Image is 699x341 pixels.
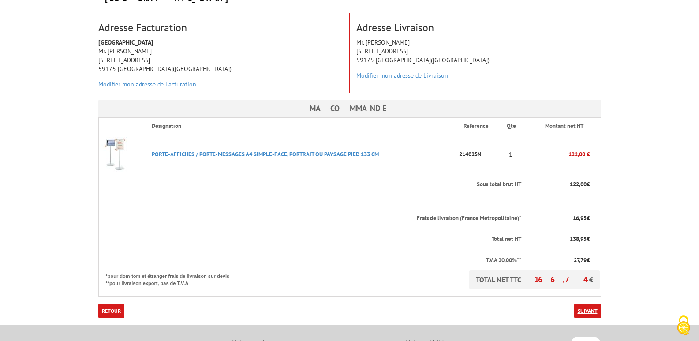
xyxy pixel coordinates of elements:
p: *pour dom-tom et étranger frais de livraison sur devis **pour livraison export, pas de T.V.A [106,270,238,287]
th: Référence [456,118,500,135]
h3: Adresse Facturation [98,22,343,34]
th: Qté [500,118,522,135]
img: PORTE-AFFICHES / PORTE-MESSAGES A4 SIMPLE-FACE, PORTRAIT OU PAYSAGE PIED 133 CM [99,137,134,172]
th: Frais de livraison (France Metropolitaine)* [98,208,522,229]
div: Mr. [PERSON_NAME] [STREET_ADDRESS] 59175 [GEOGRAPHIC_DATA]([GEOGRAPHIC_DATA]) [350,38,608,84]
a: Modifier mon adresse de Livraison [356,71,448,79]
p: € [529,180,590,189]
span: 122,00 [570,180,587,188]
p: Montant net HT [529,122,600,131]
p: 122,00 € [522,146,590,162]
span: 138,95 [570,235,587,243]
img: Cookies (fenêtre modale) [673,315,695,337]
p: T.V.A 20,00%** [106,256,521,265]
p: € [529,256,590,265]
th: Sous total brut HT [98,174,522,195]
p: € [529,235,590,244]
a: Modifier mon adresse de Facturation [98,80,196,88]
span: 16,95 [573,214,587,222]
button: Cookies (fenêtre modale) [668,311,699,341]
h3: Ma commande [98,100,601,117]
a: Retour [98,304,124,318]
th: Désignation [145,118,456,135]
span: 27,79 [574,256,587,264]
p: 214025N [456,146,500,162]
a: PORTE-AFFICHES / PORTE-MESSAGES A4 SIMPLE-FACE, PORTRAIT OU PAYSAGE PIED 133 CM [152,150,379,158]
div: Mr. [PERSON_NAME] [STREET_ADDRESS] 59175 [GEOGRAPHIC_DATA]([GEOGRAPHIC_DATA]) [92,38,349,93]
strong: [GEOGRAPHIC_DATA] [98,38,153,46]
span: 166,74 [535,274,589,285]
a: Suivant [574,304,601,318]
td: 1 [500,135,522,174]
p: TOTAL NET TTC € [469,270,600,289]
h3: Adresse Livraison [356,22,601,34]
th: Total net HT [98,229,522,250]
p: € [529,214,590,223]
